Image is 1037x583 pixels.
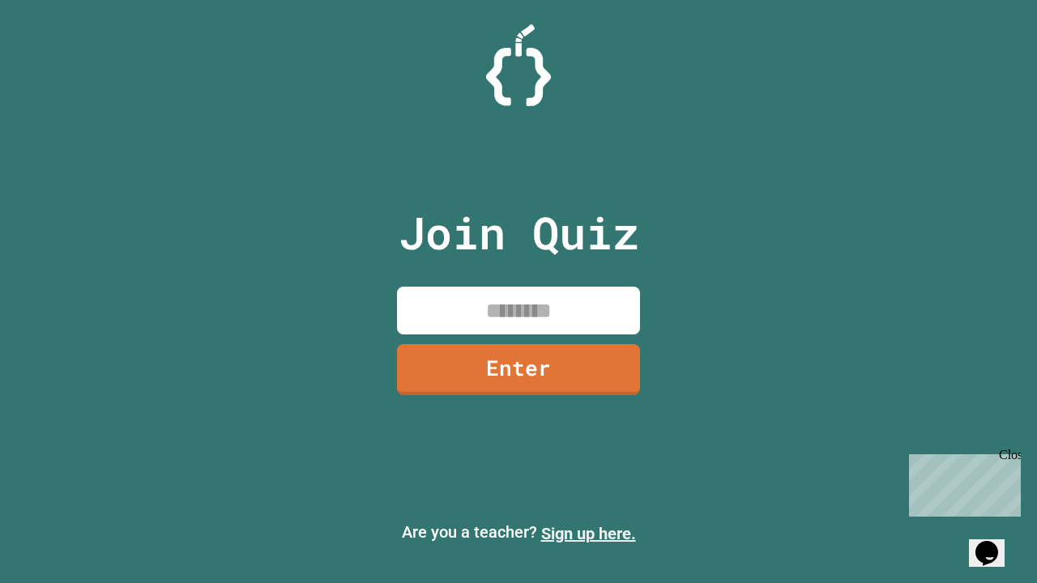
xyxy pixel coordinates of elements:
p: Join Quiz [399,199,639,266]
p: Are you a teacher? [13,520,1024,546]
iframe: chat widget [969,518,1021,567]
img: Logo.svg [486,24,551,106]
iframe: chat widget [903,448,1021,517]
div: Chat with us now!Close [6,6,112,103]
a: Sign up here. [541,524,636,543]
a: Enter [397,344,640,395]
